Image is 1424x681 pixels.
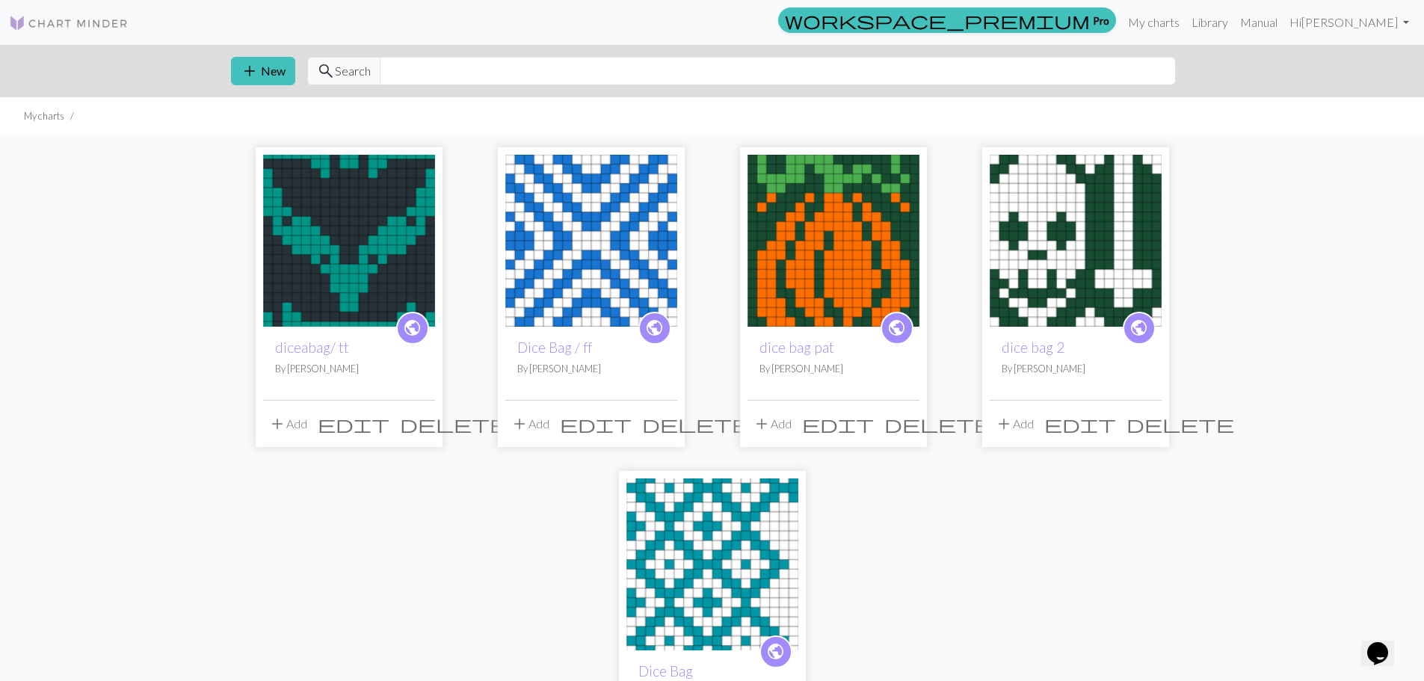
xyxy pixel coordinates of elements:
span: add [241,61,259,81]
i: public [887,313,906,343]
span: workspace_premium [785,10,1090,31]
a: public [1123,312,1156,345]
p: By [PERSON_NAME] [1002,362,1150,376]
span: public [766,640,785,663]
span: edit [560,413,632,434]
a: public [638,312,671,345]
button: Edit [555,410,637,438]
button: Edit [797,410,879,438]
span: public [887,316,906,339]
span: edit [1044,413,1116,434]
button: Delete [879,410,997,438]
a: Library [1186,7,1234,37]
a: Dice Bag / ff [517,339,592,356]
button: New [231,57,295,85]
button: Edit [1039,410,1121,438]
button: Add [263,410,312,438]
span: Search [335,62,371,80]
a: My charts [1122,7,1186,37]
a: public [396,312,429,345]
i: Edit [560,415,632,433]
span: edit [318,413,389,434]
a: diceabag/ tt [275,339,349,356]
span: public [645,316,664,339]
a: diceabag/ tt [263,232,435,246]
a: Pro [778,7,1116,33]
li: My charts [24,109,64,123]
p: By [PERSON_NAME] [275,362,423,376]
button: Delete [395,410,513,438]
span: public [403,316,422,339]
button: Add [505,410,555,438]
a: Manual [1234,7,1283,37]
img: Dice Bag [626,478,798,650]
span: delete [642,413,750,434]
a: dice bag 2 [1002,339,1064,356]
span: search [317,61,335,81]
a: Hi[PERSON_NAME] [1283,7,1415,37]
i: public [766,637,785,667]
span: add [268,413,286,434]
span: add [511,413,528,434]
i: public [645,313,664,343]
span: delete [1126,413,1234,434]
i: Edit [1044,415,1116,433]
i: public [1129,313,1148,343]
button: Edit [312,410,395,438]
a: Dice Bag / ff [505,232,677,246]
a: dice bag pat [759,339,834,356]
span: delete [884,413,992,434]
i: Edit [802,415,874,433]
a: dice bag 2 [990,232,1162,246]
a: public [881,312,913,345]
img: Dice Bag / ff [505,155,677,327]
img: Logo [9,14,129,32]
p: By [PERSON_NAME] [517,362,665,376]
span: add [995,413,1013,434]
button: Delete [637,410,755,438]
span: edit [802,413,874,434]
img: dice bag 2 [990,155,1162,327]
a: Dice Bag [638,662,693,680]
button: Delete [1121,410,1239,438]
button: Add [990,410,1039,438]
i: public [403,313,422,343]
img: Dice Bag -Pumpkin [748,155,919,327]
p: By [PERSON_NAME] [759,362,907,376]
button: Add [748,410,797,438]
span: public [1129,316,1148,339]
img: diceabag/ tt [263,155,435,327]
a: Dice Bag [626,555,798,570]
a: Dice Bag -Pumpkin [748,232,919,246]
iframe: chat widget [1361,621,1409,666]
span: delete [400,413,508,434]
span: add [753,413,771,434]
i: Edit [318,415,389,433]
a: public [759,635,792,668]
